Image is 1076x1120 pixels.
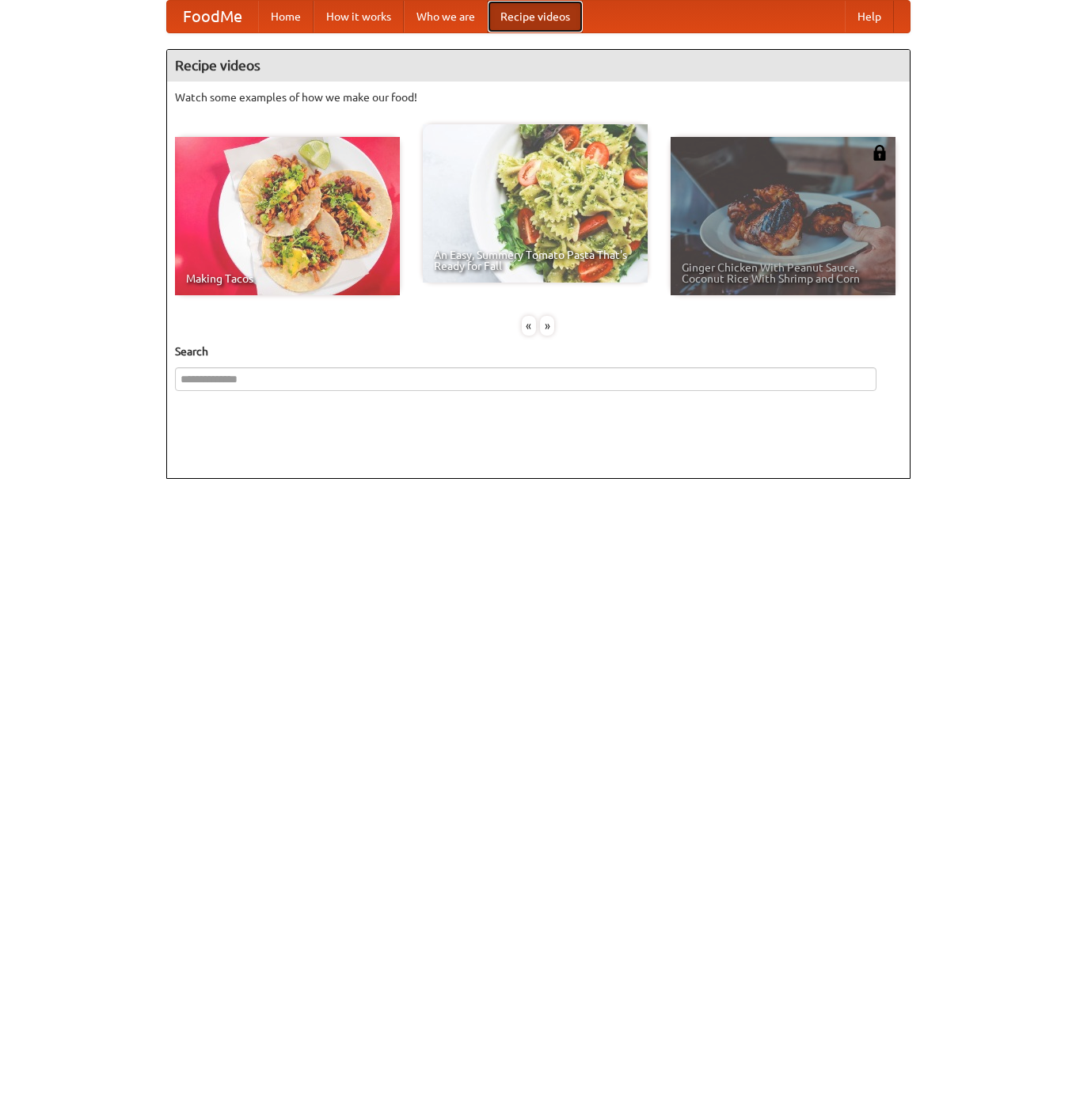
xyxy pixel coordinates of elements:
a: How it works [314,1,404,32]
h4: Recipe videos [167,50,910,82]
a: Recipe videos [488,1,583,32]
a: FoodMe [167,1,258,32]
div: « [522,316,536,336]
a: Making Tacos [175,137,400,295]
h5: Search [175,344,902,359]
a: Help [845,1,894,32]
div: » [540,316,554,336]
img: 483408.png [872,145,888,161]
a: Who we are [404,1,488,32]
span: An Easy, Summery Tomato Pasta That's Ready for Fall [434,249,637,271]
span: Making Tacos [186,273,389,284]
a: An Easy, Summery Tomato Pasta That's Ready for Fall [423,124,648,283]
a: Home [258,1,314,32]
p: Watch some examples of how we make our food! [175,89,902,105]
